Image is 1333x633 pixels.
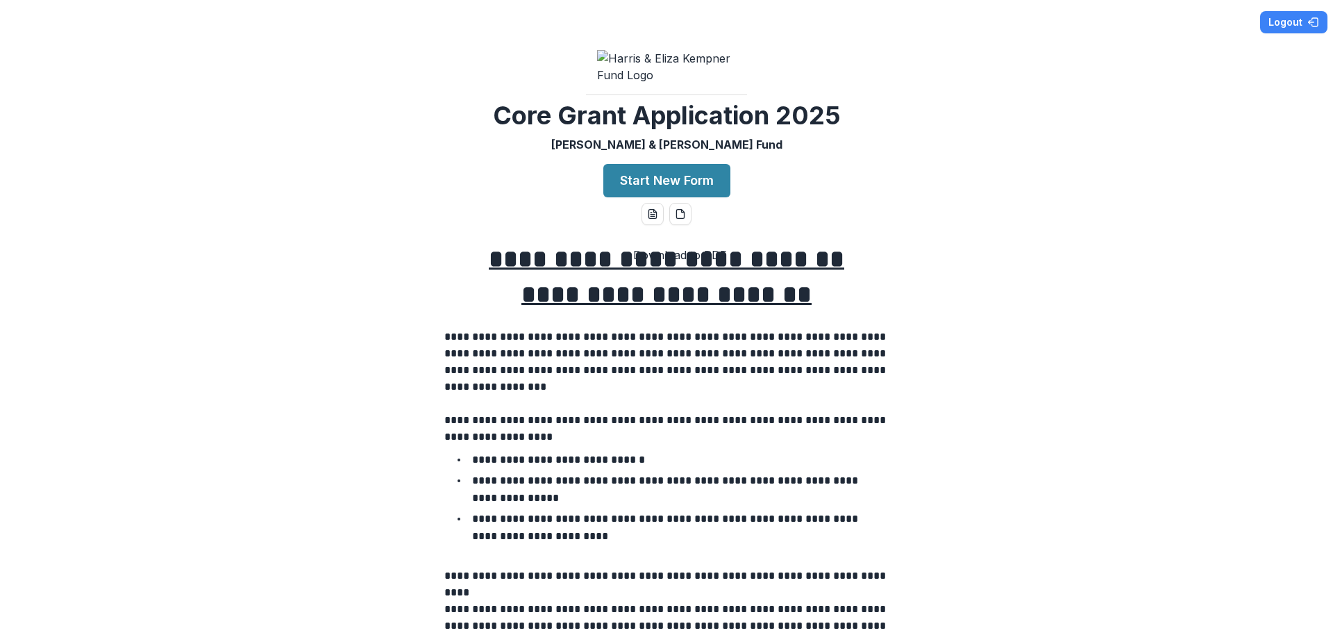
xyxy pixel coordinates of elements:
[669,203,691,225] button: pdf-download
[493,101,841,131] h2: Core Grant Application 2025
[551,136,782,153] p: [PERSON_NAME] & [PERSON_NAME] Fund
[597,50,736,83] img: Harris & Eliza Kempner Fund Logo
[633,247,727,263] div: Download to PDF
[642,203,664,225] button: word-download
[603,164,730,197] button: Start New Form
[1260,11,1327,33] button: Logout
